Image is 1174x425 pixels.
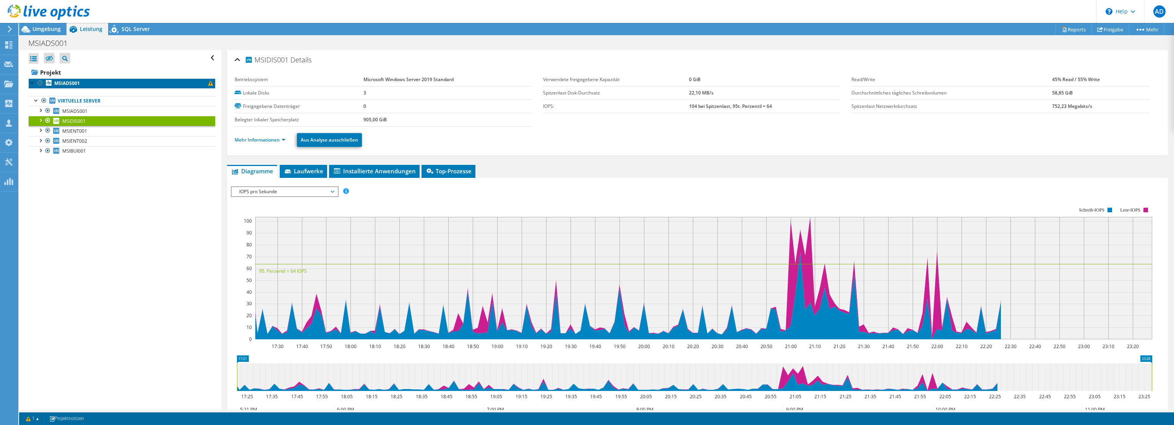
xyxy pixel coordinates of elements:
text: 19:05 [490,393,502,400]
text: 19:25 [540,393,552,400]
label: Belegter lokaler Speicherplatz [235,116,363,124]
label: Betriebssystem [235,76,363,83]
text: 22:30 [1004,343,1016,350]
text: 19:10 [516,343,527,350]
text: 22:40 [1029,343,1041,350]
text: 18:00 [344,343,356,350]
b: 752,23 Megabits/s [1052,103,1092,109]
text: 21:00 [785,343,796,350]
b: 0 [363,103,366,109]
text: Schreib-IOPS [1079,207,1104,213]
text: 22:15 [964,393,976,400]
text: 19:45 [590,393,602,400]
span: Leistung [80,25,102,33]
text: 19:15 [515,393,527,400]
span: IOPS pro Sekunde [235,187,334,196]
a: Reports [1055,23,1092,35]
text: 18:45 [440,393,452,400]
text: 19:55 [615,393,627,400]
text: 22:50 [1053,343,1065,350]
b: 104 bei Spitzenlast, 95t. Perzentil = 64 [689,103,772,109]
text: 22:05 [939,393,951,400]
text: 21:35 [864,393,876,400]
text: 18:30 [418,343,430,350]
text: 22:35 [1013,393,1025,400]
text: 23:10 [1102,343,1114,350]
span: MSIENT001 [62,128,87,134]
text: 22:45 [1039,393,1051,400]
label: Spitzenlast Netzwerkdurchsatz [851,103,1052,110]
b: 0 GiB [689,76,701,83]
a: Projekt [29,66,215,78]
text: 20:40 [736,343,748,350]
span: Umgebung [32,25,61,33]
a: MSIADS001 [29,78,215,88]
label: Durchschnittliches tägliches Schreibvolumen [851,89,1052,97]
text: 19:20 [540,343,552,350]
text: 18:35 [415,393,427,400]
text: 17:25 [241,393,253,400]
text: 17:30 [271,343,283,350]
text: 21:25 [839,393,851,400]
a: MSIBUI001 [29,146,215,156]
text: 18:55 [465,393,477,400]
text: 18:40 [442,343,454,350]
span: Laufwerke [284,167,323,175]
text: 23:25 [1138,393,1150,400]
span: MSIDIS001 [245,55,289,64]
b: 3 [363,90,366,96]
text: 22:20 [980,343,992,350]
text: 21:30 [858,343,869,350]
text: 21:40 [882,343,894,350]
text: 19:35 [565,393,577,400]
text: 23:05 [1088,393,1100,400]
text: 21:50 [906,343,918,350]
text: 20:50 [760,343,772,350]
text: 20 [246,312,252,319]
b: 58,85 GiB [1052,90,1073,96]
span: Diagramme [231,167,273,175]
a: Virtuelle Server [29,96,215,106]
text: 22:00 [931,343,943,350]
text: 50 [246,277,252,283]
a: MSIENT002 [29,136,215,146]
text: 21:15 [814,393,826,400]
label: Freigegebene Datenträger [235,103,363,110]
text: 20:45 [739,393,751,400]
text: 19:30 [564,343,576,350]
text: 95. Perzentil = 64 IOPS [259,268,307,274]
text: 30 [246,300,252,307]
b: 905,00 GiB [363,116,387,123]
text: 20:20 [687,343,699,350]
text: 20:55 [764,393,776,400]
text: 20:35 [714,393,726,400]
a: Projektnotizen [44,414,89,423]
a: Mehr Informationen [235,137,285,143]
text: 18:05 [341,393,352,400]
a: Aus Analyse ausschließen [297,133,362,147]
text: 21:55 [914,393,926,400]
span: Top-Prozesse [425,167,472,175]
a: MSIDIS001 [29,116,215,126]
svg: \n [1106,8,1112,15]
text: 19:00 [491,343,503,350]
text: 60 [246,265,252,272]
text: 20:05 [640,393,652,400]
text: 0 [249,336,252,342]
text: 80 [246,241,252,248]
b: Microsoft Windows Server 2019 Standard [363,76,454,83]
text: 20:30 [711,343,723,350]
span: MSIENT002 [62,138,87,144]
text: 19:50 [613,343,625,350]
text: 21:10 [809,343,821,350]
span: Installierte Anwendungen [333,167,416,175]
text: 18:20 [393,343,405,350]
text: 21:05 [789,393,801,400]
label: IOPS: [543,103,689,110]
text: Lese-IOPS [1120,207,1140,213]
text: 18:10 [369,343,381,350]
h1: MSIADS001 [25,39,79,47]
text: 20:15 [665,393,676,400]
span: Details [290,55,311,64]
text: 23:00 [1078,343,1090,350]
